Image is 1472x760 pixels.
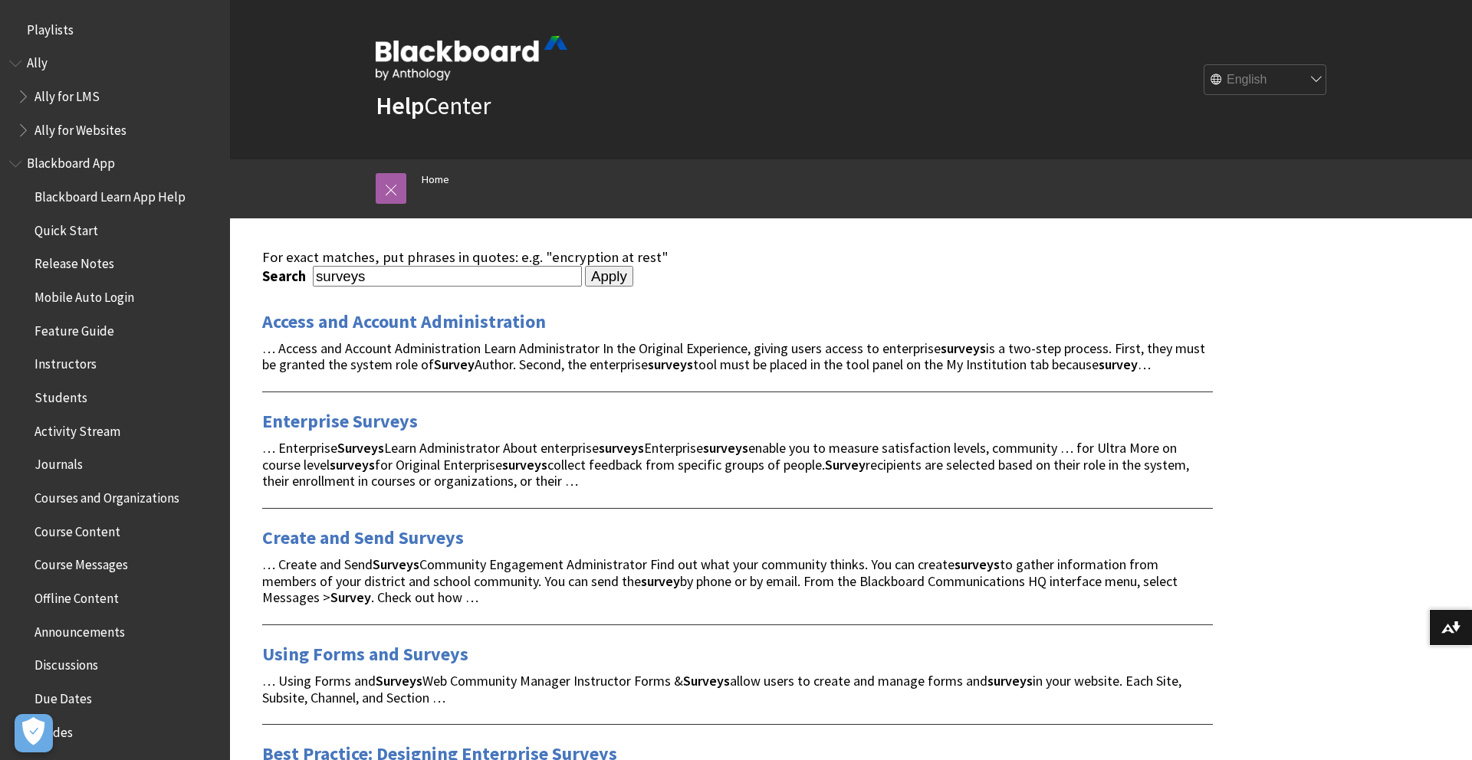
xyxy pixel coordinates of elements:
[585,266,633,287] input: Apply
[502,456,547,473] strong: surveys
[27,51,48,71] span: Ally
[34,385,87,405] span: Students
[262,409,418,434] a: Enterprise Surveys
[262,672,1181,706] span: … Using Forms and Web Community Manager Instructor Forms & allow users to create and manage forms...
[34,452,83,473] span: Journals
[34,418,120,439] span: Activity Stream
[330,456,375,473] strong: surveys
[34,619,125,640] span: Announcements
[825,456,866,473] strong: Survey
[1099,355,1138,373] strong: survey
[1204,65,1327,96] select: Site Language Selector
[373,555,419,573] strong: Surveys
[34,251,114,272] span: Release Notes
[262,526,464,550] a: Create and Send Surveys
[34,485,179,506] span: Courses and Organizations
[27,151,115,172] span: Blackboard App
[262,439,1189,490] span: … Enterprise Learn Administrator About enterprise Enterprise enable you to measure satisfaction l...
[987,672,1033,690] strong: surveys
[262,267,310,285] label: Search
[648,355,693,373] strong: surveys
[34,218,98,238] span: Quick Start
[434,355,475,373] strong: Survey
[376,672,422,690] strong: Surveys
[34,686,92,706] span: Due Dates
[9,51,221,143] nav: Book outline for Anthology Ally Help
[941,339,986,357] strong: surveys
[599,439,644,457] strong: surveys
[34,585,119,606] span: Offline Content
[955,555,1000,573] strong: surveys
[34,352,97,372] span: Instructors
[34,519,120,539] span: Course Content
[376,36,567,80] img: Blackboard by Anthology
[15,714,53,752] button: Open Preferences
[262,642,468,667] a: Using Forms and Surveys
[27,17,74,38] span: Playlists
[34,184,186,205] span: Blackboard Learn App Help
[34,652,98,673] span: Discussions
[703,439,748,457] strong: surveys
[34,84,100,104] span: Ally for LMS
[34,719,73,740] span: Grades
[683,672,730,690] strong: Surveys
[34,318,114,339] span: Feature Guide
[422,170,449,189] a: Home
[337,439,384,457] strong: Surveys
[262,339,1205,374] span: … Access and Account Administration Learn Administrator In the Original Experience, giving users ...
[262,555,1178,607] span: … Create and Send Community Engagement Administrator Find out what your community thinks. You can...
[34,552,128,573] span: Course Messages
[262,249,1213,266] div: For exact matches, put phrases in quotes: e.g. "encryption at rest"
[330,588,371,606] strong: Survey
[34,117,127,138] span: Ally for Websites
[34,284,134,305] span: Mobile Auto Login
[376,90,491,121] a: HelpCenter
[9,17,221,43] nav: Book outline for Playlists
[262,310,546,334] a: Access and Account Administration
[376,90,424,121] strong: Help
[641,572,680,590] strong: survey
